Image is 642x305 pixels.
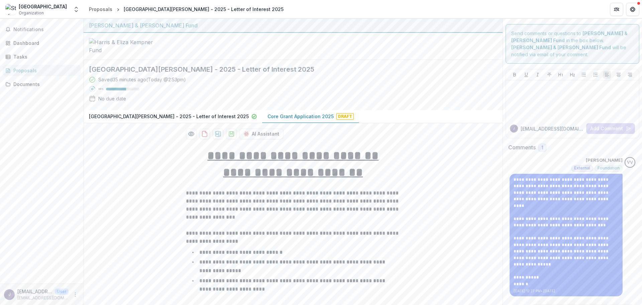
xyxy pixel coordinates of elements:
img: Harris & Eliza Kempner Fund [89,38,156,54]
a: Proposals [3,65,81,76]
button: download-proposal [199,129,210,139]
button: AI Assistant [239,129,284,139]
div: Proposals [13,67,75,74]
div: Dashboard [13,40,75,47]
h2: Comments [508,144,536,151]
button: Heading 1 [557,71,565,79]
p: [EMAIL_ADDRESS][DOMAIN_NAME] [17,288,52,295]
button: Underline [522,71,530,79]
span: Foundation [598,166,620,170]
p: Core Grant Application 2025 [267,113,334,120]
p: [PERSON_NAME] [586,157,623,164]
strong: [PERSON_NAME] & [PERSON_NAME] Fund [511,45,611,50]
div: No due date [98,95,126,102]
button: download-proposal [213,129,223,139]
button: Align Left [603,71,611,79]
span: External [574,166,590,170]
p: [EMAIL_ADDRESS][DOMAIN_NAME] [521,125,584,132]
div: jrandle@stvhope.org [513,127,515,130]
button: Italicize [534,71,542,79]
button: Notifications [3,24,81,35]
a: Tasks [3,51,81,62]
p: 60 % [98,87,103,91]
button: Add Comment [586,123,635,134]
span: Organization [19,10,44,16]
span: 1 [541,145,543,151]
a: Proposals [86,4,115,14]
p: [DATE] 12:27 PM • [DATE] [514,289,619,294]
div: Proposals [89,6,112,13]
div: Vivian Victoria [627,160,633,165]
div: jrandle@stvhope.org [8,292,11,297]
button: download-proposal [226,129,237,139]
p: User [55,289,69,295]
img: St Vincent's House [5,4,16,15]
button: Align Center [615,71,623,79]
h2: [GEOGRAPHIC_DATA][PERSON_NAME] - 2025 - Letter of Interest 2025 [89,65,487,73]
button: Partners [610,3,623,16]
div: [GEOGRAPHIC_DATA][PERSON_NAME] - 2025 - Letter of Interest 2025 [124,6,284,13]
a: Documents [3,79,81,90]
span: Notifications [13,27,78,32]
div: Saved 35 minutes ago ( Today @ 2:53pm ) [98,76,186,83]
button: Align Right [626,71,634,79]
button: Open entity switcher [72,3,81,16]
p: [GEOGRAPHIC_DATA][PERSON_NAME] - 2025 - Letter of Interest 2025 [89,113,249,120]
button: Strike [545,71,553,79]
p: [EMAIL_ADDRESS][DOMAIN_NAME] [17,295,69,301]
button: Ordered List [592,71,600,79]
div: Tasks [13,53,75,60]
button: Get Help [626,3,639,16]
button: Heading 2 [568,71,576,79]
button: Bullet List [580,71,588,79]
div: [PERSON_NAME] & [PERSON_NAME] Fund [89,21,497,29]
nav: breadcrumb [86,4,286,14]
button: More [71,291,79,299]
div: Documents [13,81,75,88]
button: Preview 154ef307-5b9a-4424-a5e0-c932a783011b-1.pdf [186,129,197,139]
a: Dashboard [3,37,81,49]
div: Send comments or questions to in the box below. will be notified via email of your comment. [506,24,640,64]
span: Draft [336,113,354,120]
button: Bold [511,71,519,79]
div: [GEOGRAPHIC_DATA] [19,3,67,10]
